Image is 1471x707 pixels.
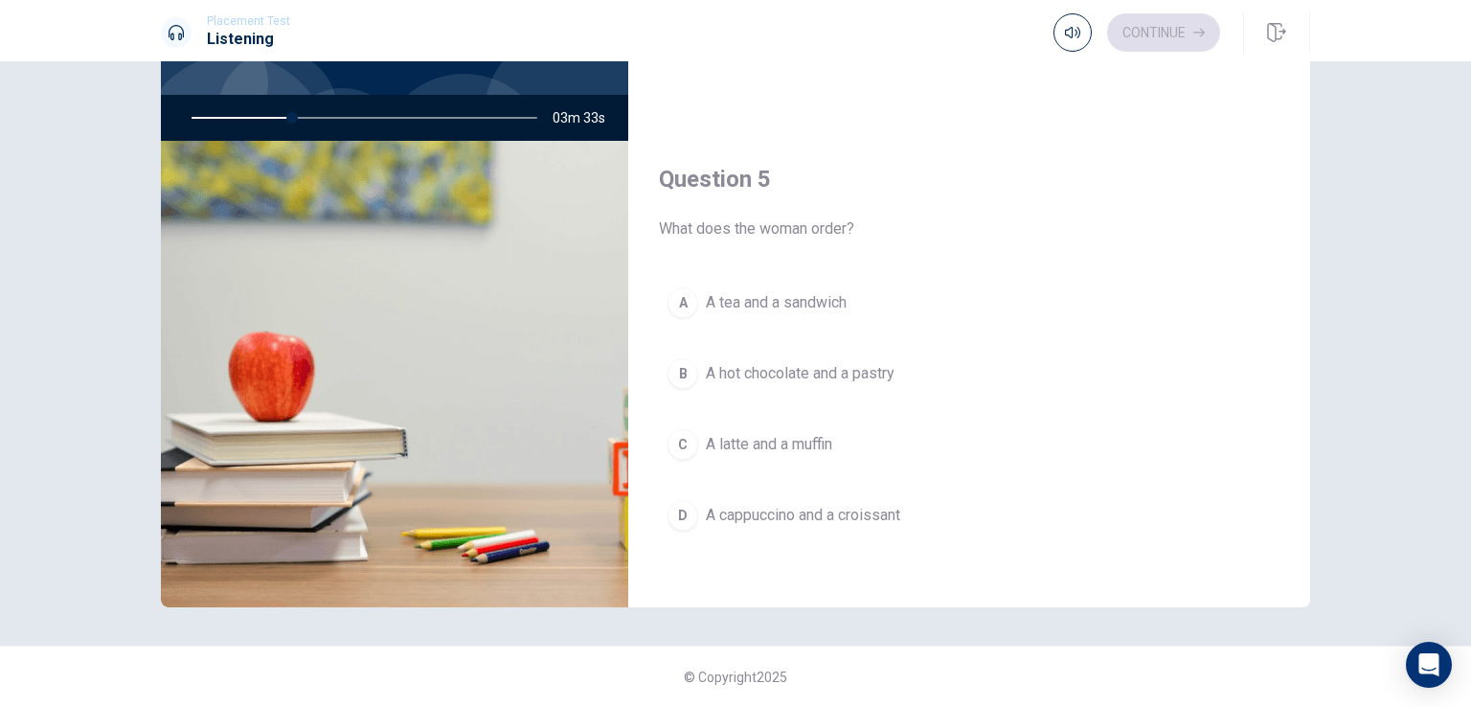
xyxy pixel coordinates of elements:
span: A cappuccino and a croissant [706,504,900,527]
button: CA latte and a muffin [659,421,1279,468]
button: AA tea and a sandwich [659,279,1279,327]
span: Placement Test [207,14,290,28]
div: B [668,358,698,389]
div: C [668,429,698,460]
span: A latte and a muffin [706,433,832,456]
h4: Question 5 [659,164,1279,194]
div: D [668,500,698,531]
div: Open Intercom Messenger [1406,642,1452,688]
span: A tea and a sandwich [706,291,847,314]
span: © Copyright 2025 [684,670,787,685]
button: DA cappuccino and a croissant [659,491,1279,539]
span: 03m 33s [553,95,621,141]
span: A hot chocolate and a pastry [706,362,894,385]
div: A [668,287,698,318]
span: What does the woman order? [659,217,1279,240]
button: BA hot chocolate and a pastry [659,350,1279,398]
h1: Listening [207,28,290,51]
img: At a Café [161,141,628,607]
